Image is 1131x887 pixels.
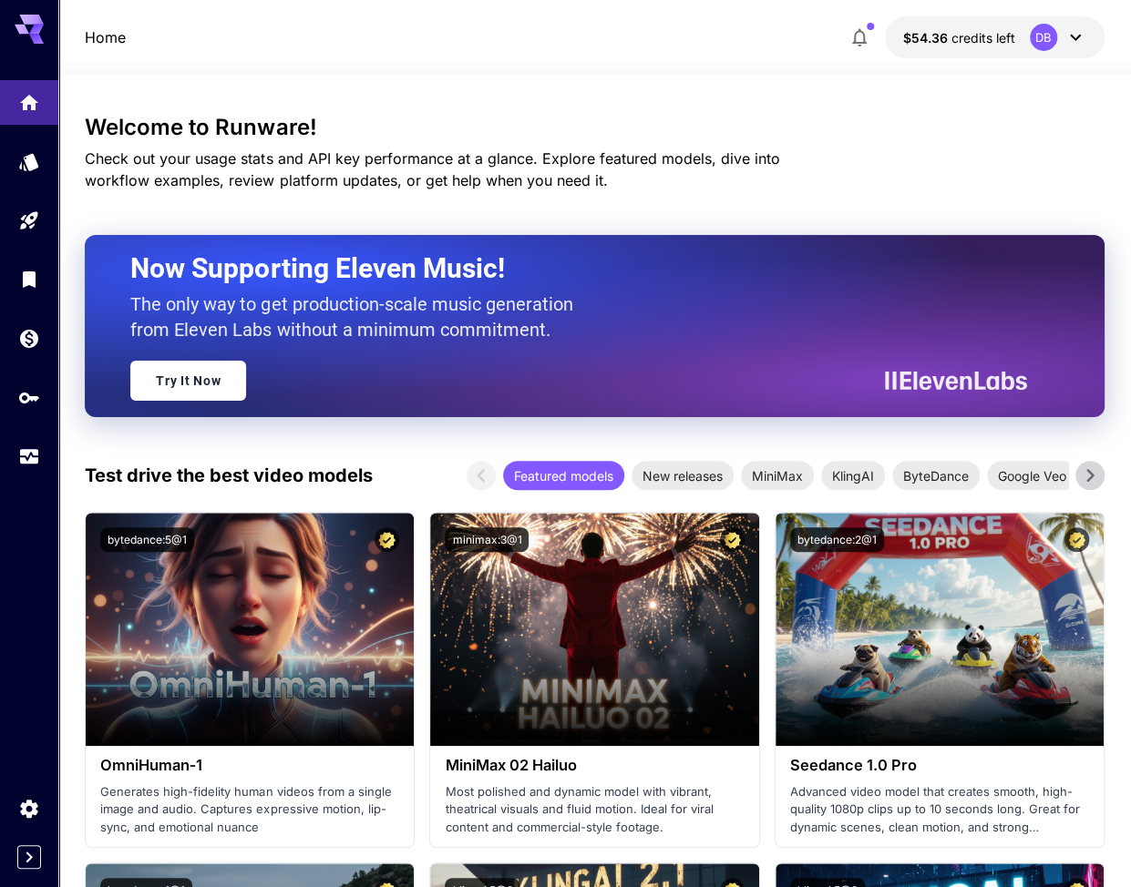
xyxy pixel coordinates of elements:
[987,466,1077,485] span: Google Veo
[790,783,1089,837] p: Advanced video model that creates smooth, high-quality 1080p clips up to 10 seconds long. Great f...
[100,783,399,837] p: Generates high-fidelity human videos from a single image and audio. Captures expressive motion, l...
[821,461,885,490] div: KlingAI
[632,466,734,485] span: New releases
[1064,527,1089,552] button: Certified Model – Vetted for best performance and includes a commercial license.
[903,28,1015,47] div: $54.35591
[430,513,758,746] img: alt
[776,513,1104,746] img: alt
[1030,24,1057,51] div: DB
[18,327,40,350] div: Wallet
[100,527,194,552] button: bytedance:5@1
[445,527,529,552] button: minimax:3@1
[951,30,1015,46] span: credits left
[85,26,126,48] a: Home
[18,797,40,820] div: Settings
[130,251,1013,286] h2: Now Supporting Eleven Music!
[892,466,980,485] span: ByteDance
[18,91,40,114] div: Home
[632,461,734,490] div: New releases
[18,150,40,173] div: Models
[86,513,414,746] img: alt
[85,462,372,489] p: Test drive the best video models
[85,149,779,189] span: Check out your usage stats and API key performance at a glance. Explore featured models, dive int...
[445,783,744,837] p: Most polished and dynamic model with vibrant, theatrical visuals and fluid motion. Ideal for vira...
[85,115,1104,140] h3: Welcome to Runware!
[18,445,40,468] div: Usage
[741,466,814,485] span: MiniMax
[18,268,40,291] div: Library
[445,757,744,774] h3: MiniMax 02 Hailuo
[503,466,624,485] span: Featured models
[85,26,126,48] nav: breadcrumb
[885,16,1105,58] button: $54.35591DB
[892,461,980,490] div: ByteDance
[17,845,41,869] button: Expand sidebar
[790,527,884,552] button: bytedance:2@1
[720,527,745,552] button: Certified Model – Vetted for best performance and includes a commercial license.
[903,30,951,46] span: $54.36
[100,757,399,774] h3: OmniHuman‑1
[987,461,1077,490] div: Google Veo
[503,461,624,490] div: Featured models
[375,527,399,552] button: Certified Model – Vetted for best performance and includes a commercial license.
[821,466,885,485] span: KlingAI
[130,291,586,342] p: The only way to get production-scale music generation from Eleven Labs without a minimum commitment.
[130,361,246,401] a: Try It Now
[741,461,814,490] div: MiniMax
[18,386,40,409] div: API Keys
[790,757,1089,774] h3: Seedance 1.0 Pro
[18,209,40,232] div: Playground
